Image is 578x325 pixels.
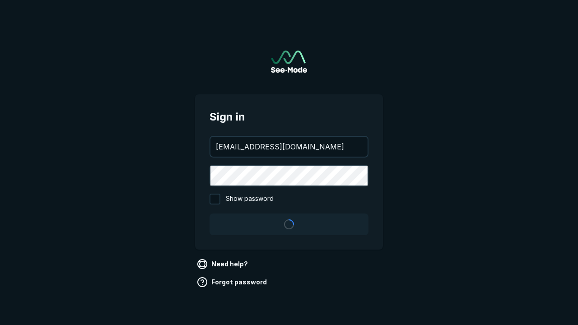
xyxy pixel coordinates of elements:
span: Sign in [210,109,368,125]
img: See-Mode Logo [271,51,307,73]
a: Go to sign in [271,51,307,73]
a: Forgot password [195,275,270,289]
input: your@email.com [210,137,368,157]
span: Show password [226,194,274,204]
a: Need help? [195,257,252,271]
